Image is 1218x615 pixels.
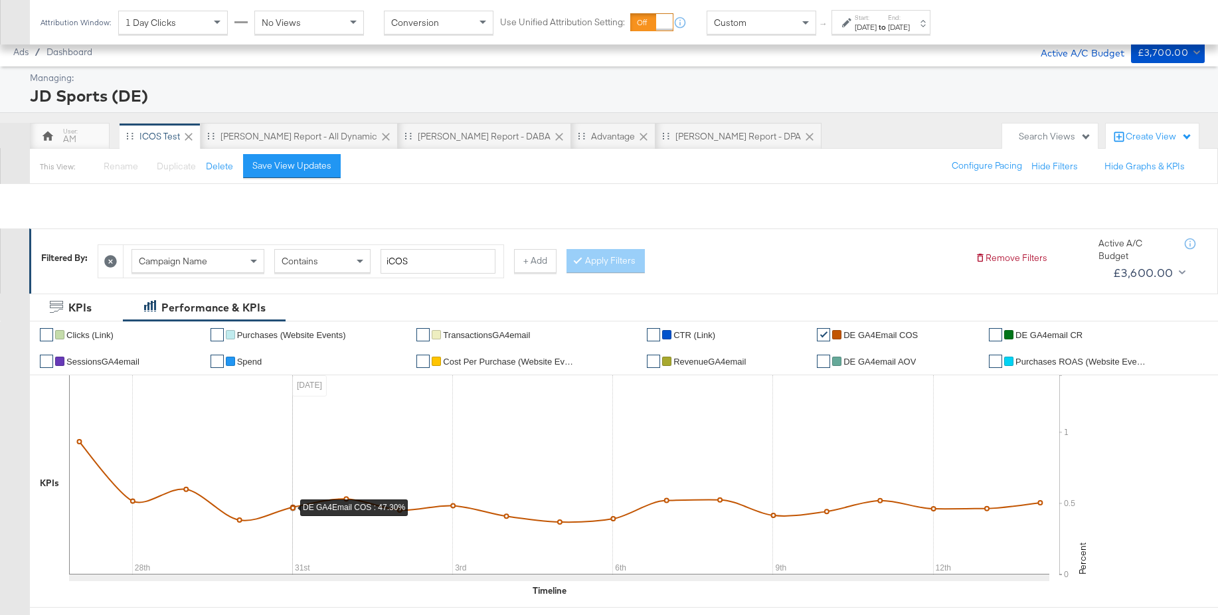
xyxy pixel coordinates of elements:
button: Configure Pacing [942,154,1031,178]
button: Remove Filters [975,252,1047,264]
strong: to [877,22,888,32]
span: 1 Day Clicks [126,17,176,29]
div: Create View [1126,130,1192,143]
div: KPIs [68,300,92,315]
a: ✔ [211,328,224,341]
span: Purchases ROAS (Website Events) [1015,357,1148,367]
div: Active A/C Budget [1027,42,1124,62]
a: ✔ [211,355,224,368]
div: This View: [40,161,75,172]
button: £3,600.00 [1108,262,1188,284]
a: ✔ [989,328,1002,341]
div: Attribution Window: [40,18,112,27]
div: JD Sports (DE) [30,84,1201,107]
label: Start: [855,13,877,22]
a: ✔ [416,328,430,341]
span: Cost Per Purchase (Website Events) [443,357,576,367]
span: Duplicate [157,160,196,172]
span: Ads [13,46,29,57]
div: Drag to reorder tab [578,132,585,139]
span: DE GA4Email COS [843,330,918,340]
button: + Add [514,249,557,273]
span: Clicks (Link) [66,330,114,340]
div: AM [63,133,76,145]
div: Advantage [591,130,635,143]
div: [DATE] [855,22,877,33]
div: £3,700.00 [1138,44,1189,61]
div: Managing: [30,72,1201,84]
span: ↑ [818,23,830,27]
div: Drag to reorder tab [126,132,133,139]
button: Delete [206,160,233,173]
input: Enter a search term [381,249,495,274]
span: Campaign Name [139,255,207,267]
span: DE GA4email AOV [843,357,916,367]
div: [DATE] [888,22,910,33]
a: ✔ [647,355,660,368]
a: ✔ [40,355,53,368]
div: [PERSON_NAME] Report - DABA [418,130,551,143]
label: Use Unified Attribution Setting: [500,16,625,29]
button: Hide Filters [1031,160,1078,173]
span: TransactionsGA4email [443,330,530,340]
div: [PERSON_NAME] Report - DPA [675,130,801,143]
div: Drag to reorder tab [662,132,669,139]
a: Dashboard [46,46,92,57]
a: ✔ [40,328,53,341]
span: Rename [104,160,138,172]
button: Hide Graphs & KPIs [1104,160,1185,173]
span: Conversion [391,17,439,29]
div: Drag to reorder tab [207,132,215,139]
span: Custom [714,17,746,29]
a: ✔ [416,355,430,368]
a: ✔ [989,355,1002,368]
div: Active A/C Budget [1098,237,1172,262]
span: SessionsGA4email [66,357,139,367]
span: RevenueGA4email [673,357,746,367]
a: ✔ [647,328,660,341]
span: CTR (Link) [673,330,715,340]
text: Percent [1077,543,1088,574]
div: Search Views [1019,130,1091,143]
a: ✔ [817,328,830,341]
span: DE GA4email CR [1015,330,1083,340]
label: End: [888,13,910,22]
span: Contains [282,255,318,267]
span: Spend [237,357,262,367]
button: Save View Updates [243,154,341,178]
div: Drag to reorder tab [404,132,412,139]
div: [PERSON_NAME] Report - All Dynamic [220,130,377,143]
div: £3,600.00 [1113,263,1174,283]
span: No Views [262,17,301,29]
div: KPIs [40,477,59,489]
div: Performance & KPIs [161,300,266,315]
div: Filtered By: [41,252,88,264]
span: / [29,46,46,57]
span: Purchases (Website Events) [237,330,346,340]
div: Timeline [533,584,566,597]
div: iCOS Test [139,130,180,143]
div: Save View Updates [252,159,331,172]
a: ✔ [817,355,830,368]
button: £3,700.00 [1131,42,1205,63]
